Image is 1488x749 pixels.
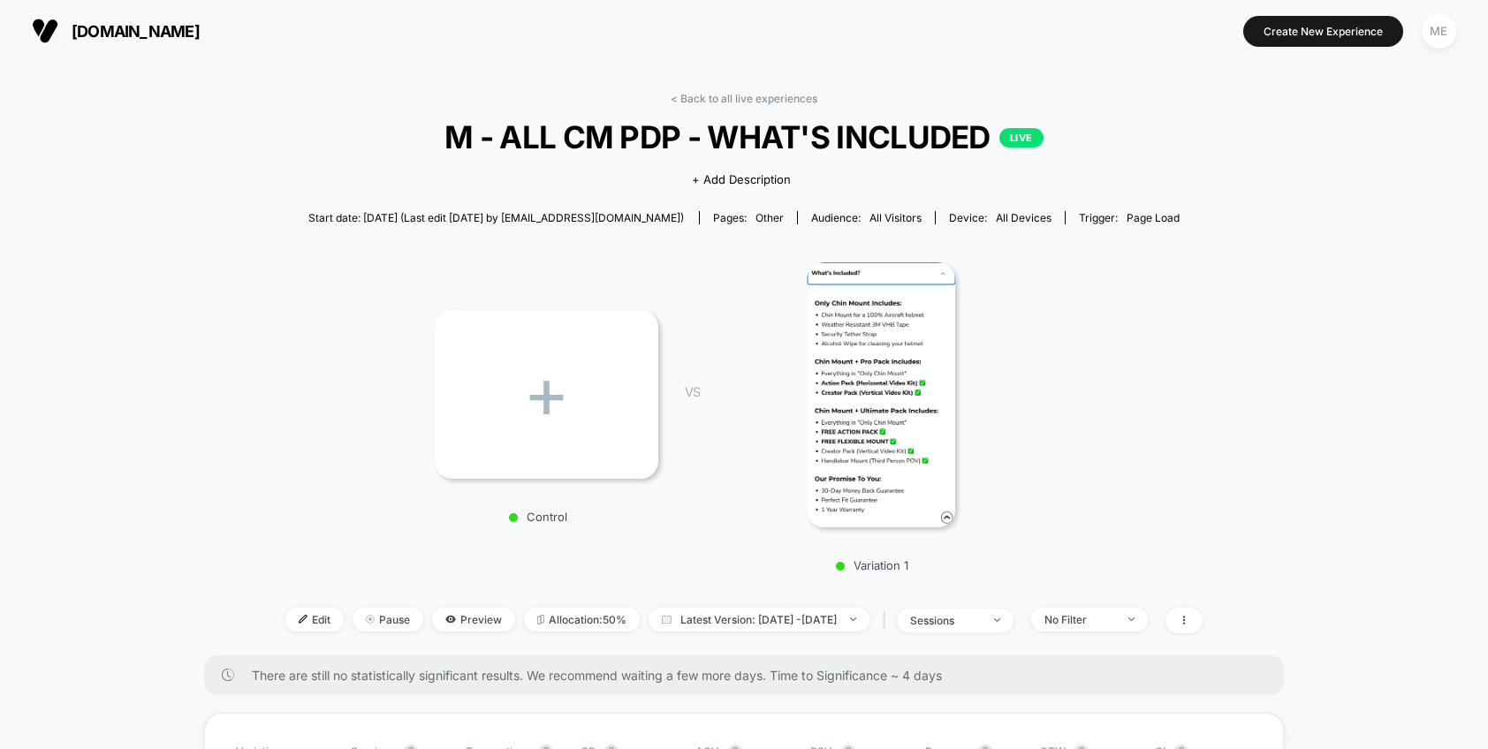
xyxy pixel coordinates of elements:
div: + [435,310,658,479]
p: Control [426,510,649,524]
img: end [1128,617,1135,621]
img: calendar [662,615,672,624]
span: Device: [935,211,1065,224]
div: Pages: [713,211,784,224]
div: sessions [910,614,981,627]
img: end [994,618,1000,622]
img: rebalance [537,615,544,624]
span: Page Load [1127,211,1180,224]
p: LIVE [999,128,1044,148]
img: Variation 1 main [807,262,955,527]
div: No Filter [1044,613,1115,626]
img: Visually logo [32,18,58,44]
span: + Add Description [692,171,791,189]
span: all devices [996,211,1051,224]
span: | [878,608,897,633]
span: Edit [285,608,344,632]
span: Preview [432,608,515,632]
span: [DOMAIN_NAME] [72,22,200,41]
span: Latest Version: [DATE] - [DATE] [649,608,869,632]
p: Variation 1 [717,558,1027,572]
button: [DOMAIN_NAME] [27,17,205,45]
span: All Visitors [869,211,922,224]
button: ME [1416,13,1461,49]
span: Pause [353,608,423,632]
div: Audience: [811,211,922,224]
img: end [850,617,856,621]
span: VS [685,384,699,399]
span: M - ALL CM PDP - WHAT'S INCLUDED [331,118,1157,155]
a: < Back to all live experiences [671,92,817,105]
span: Start date: [DATE] (Last edit [DATE] by [EMAIL_ADDRESS][DOMAIN_NAME]) [308,211,684,224]
div: ME [1422,14,1456,49]
span: There are still no statistically significant results. We recommend waiting a few more days . Time... [252,668,1249,683]
img: edit [299,615,307,624]
span: other [755,211,784,224]
div: Trigger: [1079,211,1180,224]
span: Allocation: 50% [524,608,640,632]
button: Create New Experience [1243,16,1403,47]
img: end [366,615,375,624]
